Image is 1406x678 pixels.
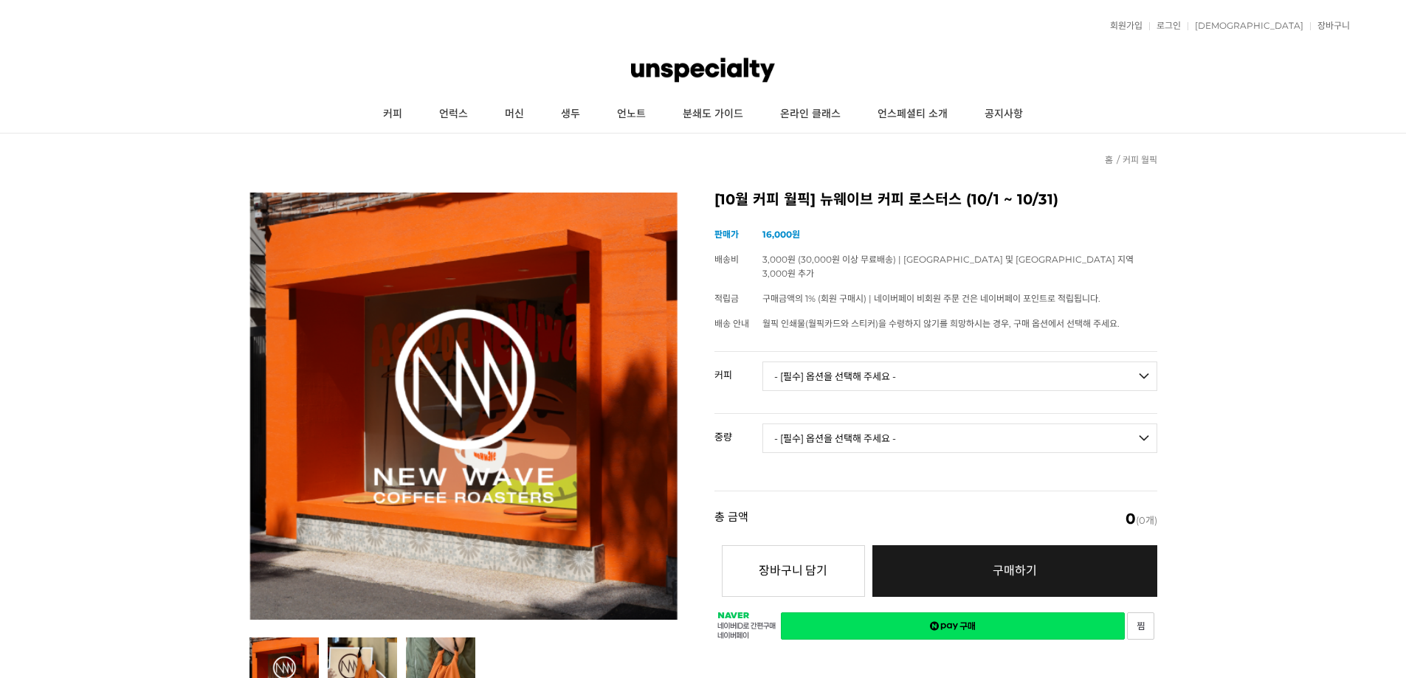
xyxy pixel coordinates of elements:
[714,193,1157,207] h2: [10월 커피 월픽] 뉴웨이브 커피 로스터스 (10/1 ~ 10/31)
[762,293,1100,304] span: 구매금액의 1% (회원 구매시) | 네이버페이 비회원 주문 건은 네이버페이 포인트로 적립됩니다.
[365,96,421,133] a: 커피
[859,96,966,133] a: 언스페셜티 소개
[542,96,599,133] a: 생두
[1149,21,1181,30] a: 로그인
[722,545,865,597] button: 장바구니 담기
[1126,510,1136,527] em: 0
[421,96,486,133] a: 언럭스
[762,318,1120,329] span: 월픽 인쇄물(월픽카드와 스티커)을 수령하지 않기를 희망하시는 경우, 구매 옵션에서 선택해 주세요.
[714,254,739,265] span: 배송비
[714,511,748,526] strong: 총 금액
[872,545,1157,597] a: 구매하기
[762,254,1134,279] span: 3,000원 (30,000원 이상 무료배송) | [GEOGRAPHIC_DATA] 및 [GEOGRAPHIC_DATA] 지역 3,000원 추가
[1127,612,1154,640] a: 새창
[714,318,749,329] span: 배송 안내
[993,564,1037,578] span: 구매하기
[1105,154,1113,165] a: 홈
[781,612,1125,640] a: 새창
[1123,154,1157,165] a: 커피 월픽
[631,48,774,92] img: 언스페셜티 몰
[762,96,859,133] a: 온라인 클래스
[1188,21,1303,30] a: [DEMOGRAPHIC_DATA]
[966,96,1041,133] a: 공지사항
[714,229,739,240] span: 판매가
[714,293,739,304] span: 적립금
[486,96,542,133] a: 머신
[599,96,664,133] a: 언노트
[249,193,678,620] img: [10월 커피 월픽] 뉴웨이브 커피 로스터스 (10/1 ~ 10/31)
[762,229,800,240] strong: 16,000원
[664,96,762,133] a: 분쇄도 가이드
[714,414,762,448] th: 중량
[1103,21,1143,30] a: 회원가입
[1310,21,1350,30] a: 장바구니
[1126,511,1157,526] span: (0개)
[714,352,762,386] th: 커피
